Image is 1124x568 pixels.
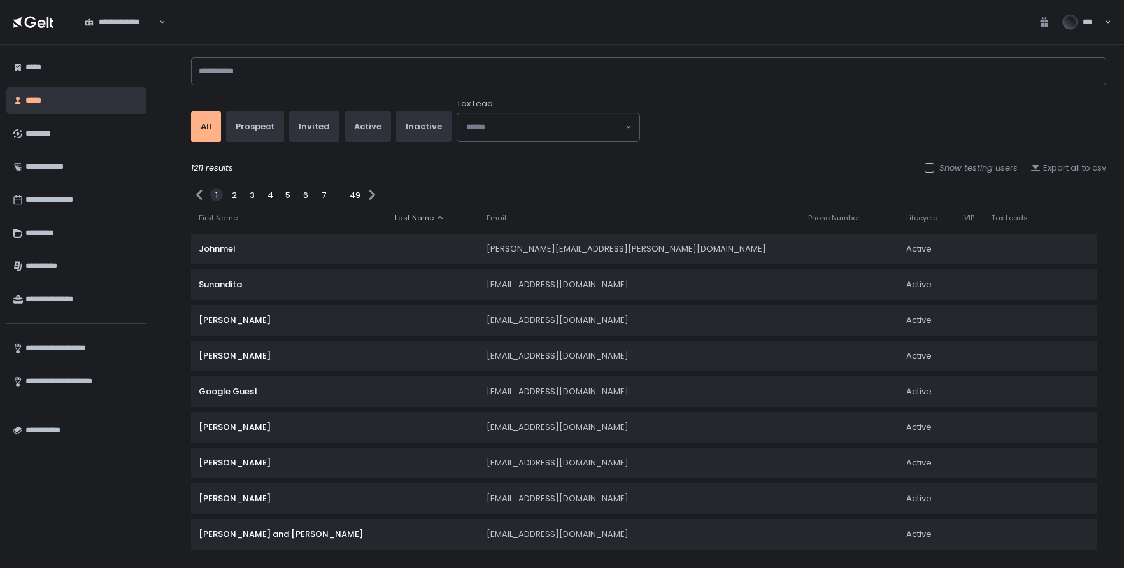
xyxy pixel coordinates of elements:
button: Export all to csv [1030,162,1106,174]
span: active [906,457,932,469]
div: 2 [228,188,241,201]
div: [PERSON_NAME] [199,457,380,469]
span: active [906,315,932,326]
div: Search for option [457,113,639,141]
span: active [906,350,932,362]
button: invited [289,111,339,142]
span: VIP [964,213,974,223]
span: Phone Number [808,213,860,223]
div: Google Guest [199,386,380,397]
div: 7 [317,188,330,201]
button: active [345,111,391,142]
div: 3 [246,188,259,201]
button: inactive [396,111,452,142]
span: active [906,422,932,433]
div: [PERSON_NAME] [199,422,380,433]
span: active [906,386,932,397]
span: Last Name [395,213,434,223]
div: [EMAIL_ADDRESS][DOMAIN_NAME] [487,422,793,433]
div: [EMAIL_ADDRESS][DOMAIN_NAME] [487,457,793,469]
div: 49 [348,188,361,201]
div: 1211 results [191,162,1106,174]
span: active [906,529,932,540]
div: [EMAIL_ADDRESS][DOMAIN_NAME] [487,493,793,504]
div: Sunandita [199,279,380,290]
div: 6 [299,188,312,201]
div: [PERSON_NAME] [199,315,380,326]
div: [PERSON_NAME][EMAIL_ADDRESS][PERSON_NAME][DOMAIN_NAME] [487,243,793,255]
div: Johnmel [199,243,380,255]
span: First Name [199,213,238,223]
div: 1 [210,188,223,201]
input: Search for option [157,16,158,29]
div: [PERSON_NAME] [199,350,380,362]
div: 5 [281,188,294,201]
input: Search for option [466,121,624,134]
div: invited [299,121,330,132]
span: Lifecycle [906,213,937,223]
div: [EMAIL_ADDRESS][DOMAIN_NAME] [487,279,793,290]
div: All [201,121,211,132]
span: Tax Leads [992,213,1028,223]
div: [EMAIL_ADDRESS][DOMAIN_NAME] [487,386,793,397]
div: Search for option [76,8,166,36]
button: All [191,111,221,142]
button: prospect [226,111,284,142]
span: active [906,243,932,255]
div: active [354,121,381,132]
span: active [906,279,932,290]
div: [EMAIL_ADDRESS][DOMAIN_NAME] [487,529,793,540]
div: ... [336,189,342,201]
span: Email [487,213,506,223]
span: active [906,493,932,504]
div: [EMAIL_ADDRESS][DOMAIN_NAME] [487,315,793,326]
div: [PERSON_NAME] and [PERSON_NAME] [199,529,380,540]
div: inactive [406,121,442,132]
div: [PERSON_NAME] [199,493,380,504]
div: 4 [264,188,276,201]
div: prospect [236,121,274,132]
div: [EMAIL_ADDRESS][DOMAIN_NAME] [487,350,793,362]
span: Tax Lead [457,98,493,110]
